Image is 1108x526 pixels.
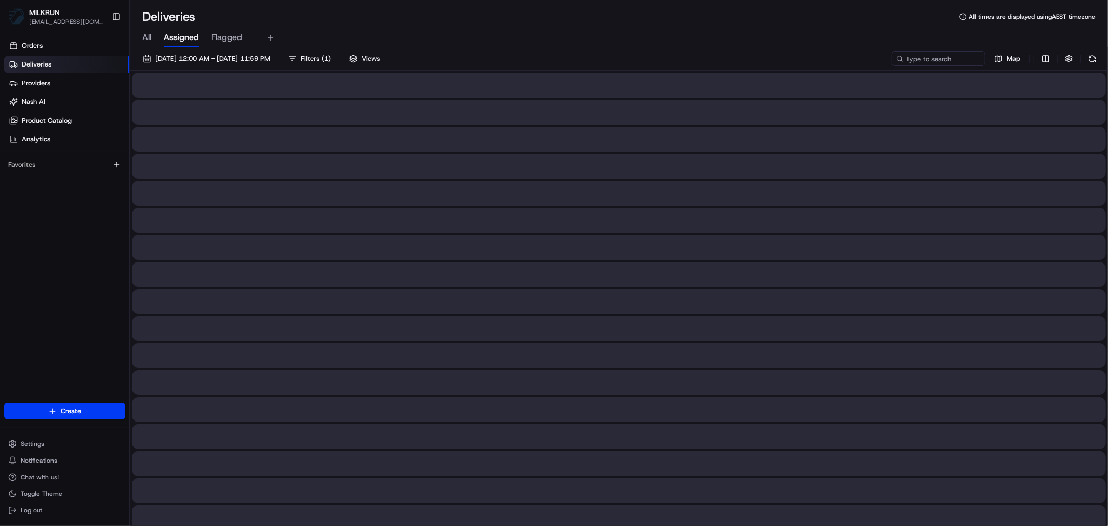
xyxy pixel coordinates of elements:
span: Filters [301,54,331,63]
span: Log out [21,506,42,515]
span: Views [362,54,380,63]
span: Deliveries [22,60,51,69]
span: Assigned [164,31,199,44]
span: All [142,31,151,44]
input: Type to search [892,51,985,66]
button: Toggle Theme [4,486,125,501]
span: Product Catalog [22,116,72,125]
button: Notifications [4,453,125,468]
div: Favorites [4,156,125,173]
button: Settings [4,437,125,451]
button: [EMAIL_ADDRESS][DOMAIN_NAME] [29,18,103,26]
button: MILKRUNMILKRUN[EMAIL_ADDRESS][DOMAIN_NAME] [4,4,108,29]
h1: Deliveries [142,8,195,25]
span: Providers [22,78,50,88]
button: Map [990,51,1025,66]
button: Log out [4,503,125,518]
span: Map [1007,54,1020,63]
span: Analytics [22,135,50,144]
span: Create [61,406,81,416]
button: Chat with us! [4,470,125,484]
span: Notifications [21,456,57,465]
button: Filters(1) [284,51,336,66]
a: Providers [4,75,129,91]
a: Orders [4,37,129,54]
span: Chat with us! [21,473,59,481]
span: All times are displayed using AEST timezone [969,12,1096,21]
span: Nash AI [22,97,45,107]
a: Nash AI [4,94,129,110]
a: Product Catalog [4,112,129,129]
span: [DATE] 12:00 AM - [DATE] 11:59 PM [155,54,270,63]
span: Toggle Theme [21,490,62,498]
button: Views [344,51,384,66]
a: Analytics [4,131,129,148]
span: Settings [21,440,44,448]
button: MILKRUN [29,7,60,18]
button: Refresh [1085,51,1100,66]
span: Orders [22,41,43,50]
button: [DATE] 12:00 AM - [DATE] 11:59 PM [138,51,275,66]
a: Deliveries [4,56,129,73]
span: ( 1 ) [322,54,331,63]
button: Create [4,403,125,419]
img: MILKRUN [8,8,25,25]
span: Flagged [211,31,242,44]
